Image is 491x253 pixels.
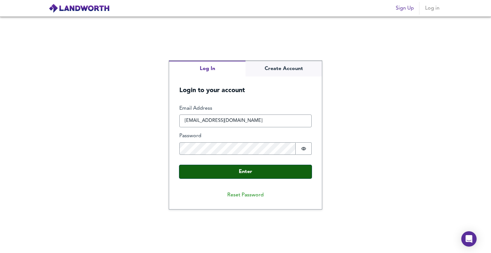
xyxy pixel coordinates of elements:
[296,142,312,155] button: Show password
[179,105,312,112] label: Email Address
[396,4,414,13] span: Sign Up
[461,231,477,247] div: Open Intercom Messenger
[169,76,322,95] h5: Login to your account
[425,4,440,13] span: Log in
[169,61,245,76] button: Log In
[222,189,269,202] button: Reset Password
[179,165,312,178] button: Enter
[245,61,322,76] button: Create Account
[393,2,417,15] button: Sign Up
[179,115,312,127] input: e.g. joe@bloggs.com
[49,4,110,13] img: logo
[422,2,442,15] button: Log in
[179,132,312,140] label: Password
